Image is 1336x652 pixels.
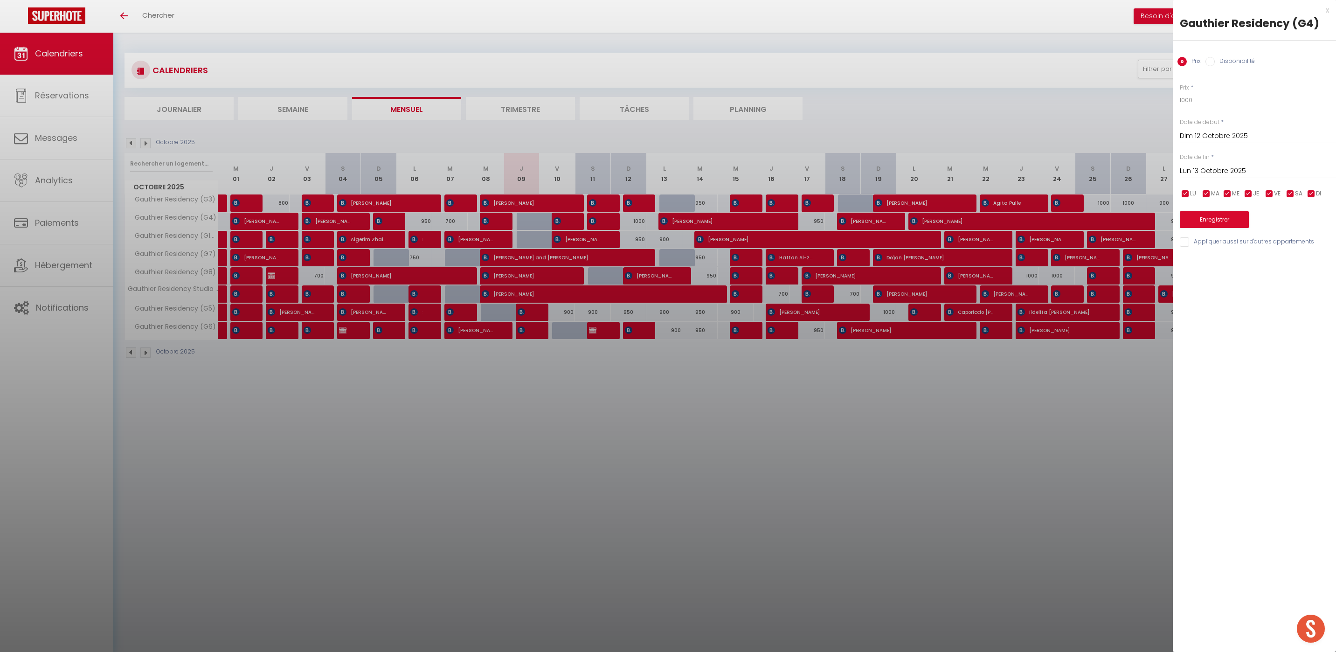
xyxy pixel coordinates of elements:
label: Prix [1187,57,1201,67]
span: VE [1274,189,1281,198]
div: Ouvrir le chat [1297,615,1325,643]
span: SA [1295,189,1302,198]
span: ME [1232,189,1239,198]
span: MA [1211,189,1219,198]
label: Date de fin [1180,153,1210,162]
div: Gauthier Residency (G4) [1180,16,1329,31]
button: Enregistrer [1180,211,1249,228]
span: JE [1253,189,1259,198]
label: Date de début [1180,118,1219,127]
label: Disponibilité [1215,57,1255,67]
span: LU [1190,189,1196,198]
label: Prix [1180,83,1189,92]
span: DI [1316,189,1321,198]
div: x [1173,5,1329,16]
